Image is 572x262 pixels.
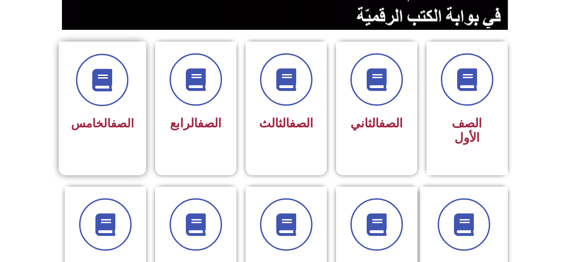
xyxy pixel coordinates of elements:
[452,116,482,145] span: الصف الأول
[259,116,313,131] span: الثالث
[170,116,222,131] span: الرابع
[111,117,134,130] a: الصف
[71,117,134,130] span: الخامس
[289,116,313,131] a: الصف
[379,116,403,131] a: الصف
[350,116,403,131] span: الثاني
[198,116,222,131] a: الصف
